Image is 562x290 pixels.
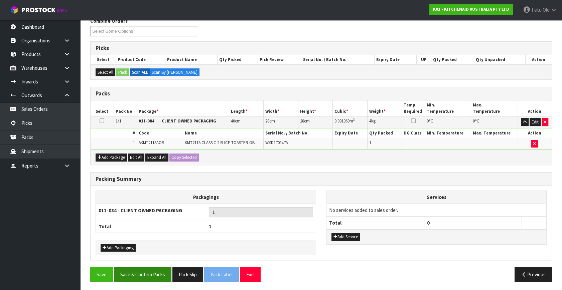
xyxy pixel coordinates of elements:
[331,233,360,241] button: Add Service
[417,55,431,64] th: UP
[333,100,368,116] th: Cubic
[99,207,182,214] strong: 011-084 - CLIENT OWNED PACKAGING
[91,128,137,138] th: #
[139,140,164,146] span: 5KMT2115AOB
[96,220,206,233] th: Total
[473,118,475,124] span: 0
[101,244,136,252] button: Add Packaging
[90,17,128,24] label: Combine Orders
[96,45,547,51] h3: Picks
[265,118,269,124] span: 28
[515,267,552,282] button: Previous
[204,267,239,282] button: Pack Label
[90,267,113,282] button: Save
[169,154,199,162] button: Copy Selected
[369,118,371,124] span: 4
[91,100,114,116] th: Select
[116,55,165,64] th: Product Code
[530,118,541,126] button: Edit
[425,116,471,128] td: ℃
[433,6,509,12] strong: K01 - KITCHENAID AUSTRALIA PTY LTD
[517,100,552,116] th: Action
[114,267,171,282] button: Save & Confirm Packs
[471,100,517,116] th: Max. Temperature
[240,267,261,282] button: Exit
[90,12,552,287] span: Pack
[96,176,547,182] h3: Packing Summary
[96,191,316,204] th: Packagings
[96,154,127,162] button: Add Package
[258,55,301,64] th: Pick Review
[96,68,115,76] button: Select All
[301,55,375,64] th: Serial No. / Batch No.
[209,223,212,230] span: 1
[402,128,425,138] th: DG Class
[137,100,229,116] th: Package
[333,128,368,138] th: Expiry Date
[425,100,471,116] th: Min. Temperature
[298,116,333,128] td: cm
[264,128,333,138] th: Serial No. / Batch No.
[114,100,137,116] th: Pack No.
[57,7,67,14] small: WMS
[21,6,55,14] span: ProStock
[402,100,425,116] th: Temp. Required
[334,118,349,124] span: 0.031360
[425,128,471,138] th: Min. Temperature
[367,128,402,138] th: Qty Packed
[431,55,474,64] th: Qty Packed
[353,117,355,122] sup: 3
[229,100,264,116] th: Length
[183,128,264,138] th: Name
[130,68,150,76] label: Scan ALL
[525,55,552,64] th: Action
[427,220,430,226] span: 0
[471,128,517,138] th: Max. Temperature
[162,118,216,124] strong: CLIENT OWNED PACKAGING
[300,118,304,124] span: 28
[375,55,417,64] th: Expiry Date
[128,154,144,162] button: Edit All
[333,116,368,128] td: m
[150,68,199,76] label: Scan By [PERSON_NAME]
[172,267,203,282] button: Pack Slip
[145,154,168,162] button: Expand All
[367,116,402,128] td: kg
[264,116,298,128] td: cm
[139,118,154,124] strong: 011-084
[165,55,217,64] th: Product Name
[474,55,525,64] th: Qty Unpacked
[91,55,116,64] th: Select
[147,155,166,160] span: Expand All
[185,140,255,146] span: KMT2115 CLASSIC 2 SLICE TOASTER OB
[532,7,542,13] span: Fetu
[217,55,258,64] th: Qty Picked
[96,90,547,97] h3: Packs
[326,204,546,216] td: No services added to sales order.
[517,128,552,138] th: Action
[116,68,129,76] button: Pack
[116,118,121,124] span: 1/1
[369,140,371,146] span: 1
[133,140,135,146] span: 1
[543,7,550,13] span: Olo
[326,191,546,204] th: Services
[367,100,402,116] th: Weight
[231,118,235,124] span: 40
[429,4,513,15] a: K01 - KITCHENAID AUSTRALIA PTY LTD
[265,140,288,146] span: WXD1701475
[264,100,298,116] th: Width
[229,116,264,128] td: cm
[10,6,18,14] img: cube-alt.png
[471,116,517,128] td: ℃
[427,118,429,124] span: 0
[298,100,333,116] th: Height
[137,128,183,138] th: Code
[326,217,424,229] th: Total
